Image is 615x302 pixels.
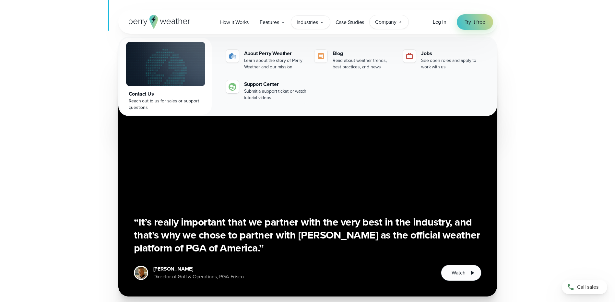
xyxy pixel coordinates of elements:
div: 3 of 5 [118,84,497,296]
div: Contact Us [129,90,203,98]
a: Support Center Submit a support ticket or watch tutorial videos [223,78,309,104]
div: See open roles and apply to work with us [421,57,484,70]
a: How it Works [215,16,254,29]
a: Blog Read about weather trends, best practices, and news [312,47,398,73]
div: Learn about the story of Perry Weather and our mission [244,57,307,70]
img: about-icon.svg [229,52,236,60]
a: Contact Us Reach out to us for sales or support questions [120,38,212,115]
div: Read about weather trends, best practices, and news [333,57,395,70]
a: Case Studies [330,16,370,29]
img: contact-icon.svg [229,83,236,91]
span: Company [375,18,396,26]
span: Try it free [465,18,485,26]
div: Submit a support ticket or watch tutorial videos [244,88,307,101]
a: Jobs See open roles and apply to work with us [400,47,486,73]
div: Jobs [421,50,484,57]
a: About Perry Weather Learn about the story of Perry Weather and our mission [223,47,309,73]
span: How it Works [220,18,249,26]
h3: “It’s really important that we partner with the very best in the industry, and that’s why we chos... [134,215,481,254]
div: slideshow [118,84,497,296]
div: About Perry Weather [244,50,307,57]
span: Features [260,18,279,26]
img: Paul Earnest, Director of Golf & Operations, PGA Frisco Headshot [135,267,147,279]
span: Case Studies [336,18,364,26]
div: Reach out to us for sales or support questions [129,98,203,111]
a: Call sales [562,280,607,294]
a: Try it free [457,14,493,30]
div: Support Center [244,80,307,88]
button: Watch [441,265,481,281]
div: Director of Golf & Operations, PGA Frisco [153,273,244,281]
span: Watch [452,269,465,277]
div: [PERSON_NAME] [153,265,244,273]
img: blog-icon.svg [317,52,325,60]
span: Call sales [577,283,598,291]
div: Blog [333,50,395,57]
img: jobs-icon-1.svg [406,52,413,60]
span: Industries [297,18,318,26]
a: Log in [433,18,446,26]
